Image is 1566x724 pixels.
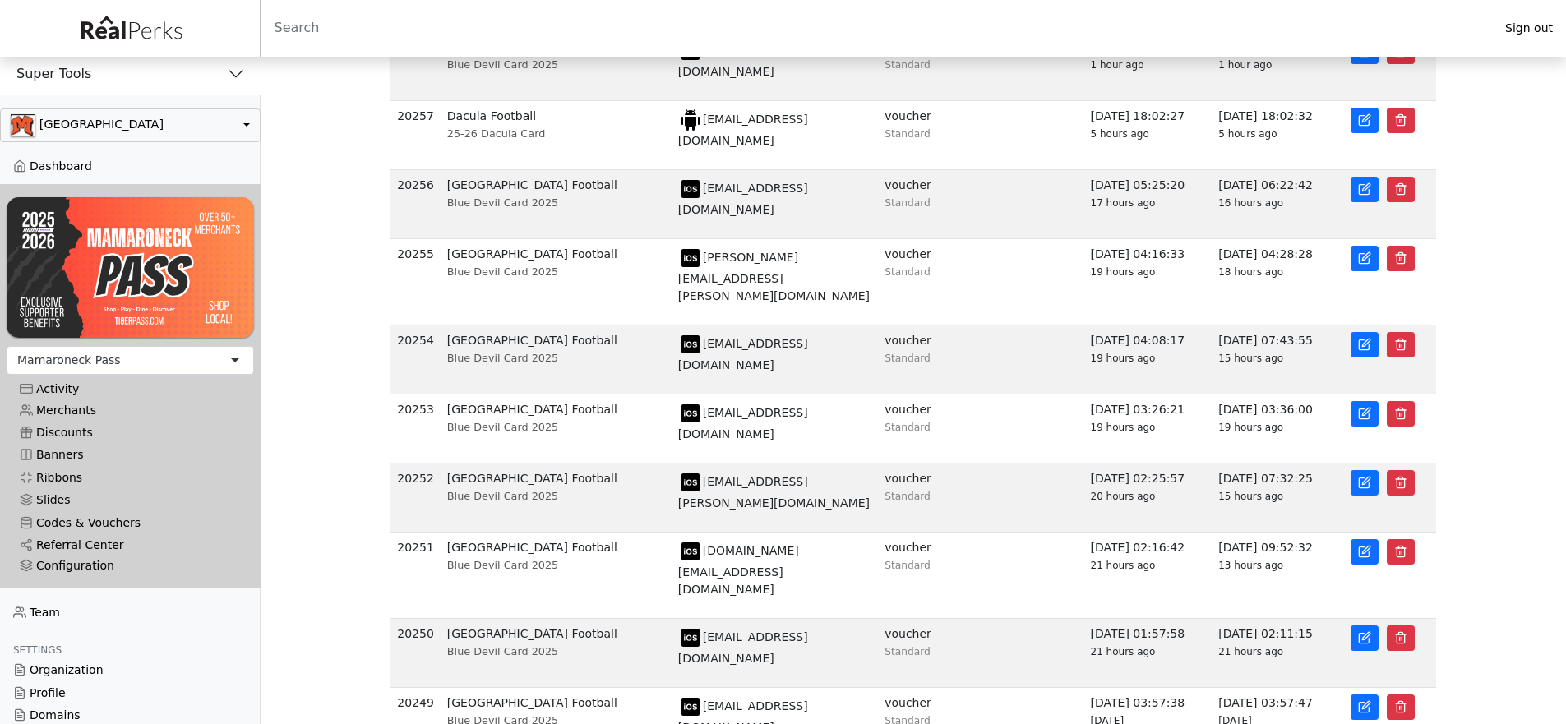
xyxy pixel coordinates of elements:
td: 20253 [390,394,441,463]
td: [GEOGRAPHIC_DATA] Football [441,170,672,239]
small: Standard [885,197,931,209]
td: [DOMAIN_NAME][EMAIL_ADDRESS][DOMAIN_NAME] [672,533,878,619]
small: Standard [885,353,931,364]
td: voucher [878,619,962,688]
td: [GEOGRAPHIC_DATA] Football [441,239,672,325]
span: 15 hours ago [1218,491,1283,502]
span: model: iPhone device: ios id: 81973324-D5DA-46B1-8A3B-7B15A38BCCFB [678,475,703,488]
span: 1 hour ago [1218,59,1272,71]
span: 20 hours ago [1091,491,1156,502]
td: [GEOGRAPHIC_DATA] Football [441,32,672,101]
span: 13 hours ago [1218,560,1283,571]
td: [DATE] 04:08:17 [1084,325,1213,394]
span: model: iPhone device: ios id: 3169DEAB-164A-411F-89EC-0BA6E17BF94B [678,337,703,350]
span: 18 hours ago [1218,266,1283,278]
td: voucher [878,394,962,463]
a: Sign out [1492,17,1566,39]
td: [DATE] 04:16:33 [1084,239,1213,325]
td: [DATE] 01:57:58 [1084,619,1213,688]
td: [DATE] 03:36:00 [1212,394,1340,463]
a: Codes & Vouchers [7,511,254,533]
td: 20250 [390,619,441,688]
img: 0SBPtshqTvrgEtdEgrWk70gKnUHZpYRm94MZ5hDb.png [11,114,35,136]
td: [DATE] 02:11:15 [1212,619,1340,688]
td: voucher [878,239,962,325]
td: 20255 [390,239,441,325]
span: 5 hours ago [1218,128,1277,140]
td: 20254 [390,325,441,394]
span: model: iPhone device: ios id: 4DBAE583-AF4B-439C-9EA1-94B46D7B2344 [678,544,703,557]
td: [DATE] 03:26:21 [1084,394,1213,463]
small: Standard [885,128,931,140]
td: [EMAIL_ADDRESS][DOMAIN_NAME] [672,32,878,101]
span: Blue Devil Card 2025 [447,58,558,71]
td: [DATE] 02:25:57 [1084,463,1213,533]
span: Blue Devil Card 2025 [447,421,558,433]
td: [DATE] 02:16:42 [1084,533,1213,619]
td: [DATE] 18:02:27 [1084,101,1213,170]
span: Settings [13,644,62,656]
td: Dacula Football [441,101,672,170]
span: 21 hours ago [1218,646,1283,657]
td: [GEOGRAPHIC_DATA] Football [441,325,672,394]
td: 20251 [390,533,441,619]
td: [EMAIL_ADDRESS][DOMAIN_NAME] [672,101,878,170]
span: model: SM-S928U device: android id: AP3A.240905.015.A2 [678,113,703,126]
td: [EMAIL_ADDRESS][DOMAIN_NAME] [672,394,878,463]
span: 15 hours ago [1218,353,1283,364]
span: 19 hours ago [1218,422,1283,433]
span: 5 hours ago [1091,128,1149,140]
span: 25-26 Dacula Card [447,127,546,140]
small: Standard [885,266,931,278]
span: model: iPhone device: ios id: E11E4C70-BA9D-4736-A8B9-3633332D71A2 [678,44,703,57]
td: voucher [878,325,962,394]
small: Standard [885,491,931,502]
span: 1 hour ago [1091,59,1144,71]
span: Blue Devil Card 2025 [447,645,558,657]
td: [EMAIL_ADDRESS][PERSON_NAME][DOMAIN_NAME] [672,463,878,533]
small: Standard [885,646,931,657]
span: Blue Devil Card 2025 [447,265,558,278]
span: 21 hours ago [1091,560,1156,571]
td: voucher [878,463,962,533]
span: model: iPhone device: ios id: 40BC0457-0A83-4B3B-BABB-81FD9AADD2A7 [678,406,703,419]
input: Search [261,8,1492,48]
span: 16 hours ago [1218,197,1283,209]
td: 20252 [390,463,441,533]
td: [DATE] 21:50:25 [1212,32,1340,101]
td: voucher [878,101,962,170]
img: real_perks_logo-01.svg [72,10,190,47]
td: [DATE] 18:02:32 [1212,101,1340,170]
a: Referral Center [7,534,254,556]
td: [EMAIL_ADDRESS][DOMAIN_NAME] [672,170,878,239]
td: [EMAIL_ADDRESS][DOMAIN_NAME] [672,325,878,394]
span: model: iPhone device: ios id: E2D1B891-7E31-40C3-A8A5-2930D9EB685C [678,251,703,264]
span: model: iPhone device: ios id: A47FAC22-C91C-4CD1-BF1B-8CB1A1413BB0 [678,699,703,712]
td: [GEOGRAPHIC_DATA] Football [441,533,672,619]
td: voucher [878,170,962,239]
span: model: iPhone device: ios id: A5D50073-3463-4091-A265-1E9FA7122109 [678,630,703,643]
span: 21 hours ago [1091,646,1156,657]
a: Banners [7,444,254,466]
small: Standard [885,422,931,433]
td: [DATE] 21:50:16 [1084,32,1213,101]
span: Blue Devil Card 2025 [447,352,558,364]
a: Slides [7,489,254,511]
div: Activity [20,382,241,396]
td: [DATE] 05:25:20 [1084,170,1213,239]
td: [GEOGRAPHIC_DATA] Football [441,463,672,533]
td: [DATE] 06:22:42 [1212,170,1340,239]
td: [GEOGRAPHIC_DATA] Football [441,619,672,688]
td: [DATE] 07:32:25 [1212,463,1340,533]
span: Blue Devil Card 2025 [447,559,558,571]
span: 19 hours ago [1091,422,1156,433]
a: Ribbons [7,467,254,489]
div: Configuration [20,559,241,573]
small: Standard [885,59,931,71]
a: Discounts [7,422,254,444]
span: model: iPhone device: ios id: 16E2BE81-F1A4-457A-B30A-8DBF8B08B19F [678,182,703,195]
td: [GEOGRAPHIC_DATA] Football [441,394,672,463]
td: [DATE] 07:43:55 [1212,325,1340,394]
span: Blue Devil Card 2025 [447,490,558,502]
span: Blue Devil Card 2025 [447,196,558,209]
